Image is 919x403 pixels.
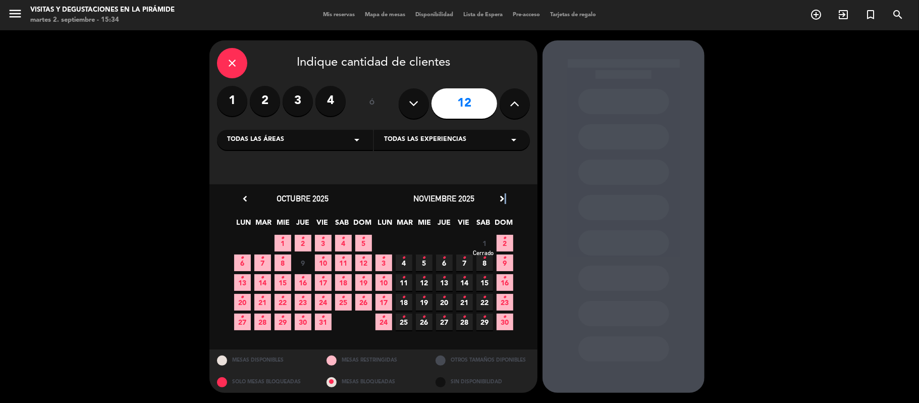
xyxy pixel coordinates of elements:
[315,274,332,291] span: 17
[261,309,264,325] i: •
[476,314,493,330] span: 29
[261,250,264,266] i: •
[422,270,426,286] i: •
[275,255,291,271] span: 8
[321,230,325,246] i: •
[342,289,345,306] i: •
[892,9,904,21] i: search
[397,217,413,233] span: MAR
[428,349,537,371] div: OTROS TAMAÑOS DIPONIBLES
[837,9,849,21] i: exit_to_app
[382,289,386,306] i: •
[463,309,466,325] i: •
[217,86,247,116] label: 1
[476,294,493,311] span: 22
[463,250,466,266] i: •
[315,86,346,116] label: 4
[250,86,280,116] label: 2
[261,289,264,306] i: •
[321,250,325,266] i: •
[295,314,311,330] span: 30
[463,289,466,306] i: •
[508,134,520,146] i: arrow_drop_down
[241,309,244,325] i: •
[497,274,513,291] span: 16
[226,57,238,69] i: close
[281,309,285,325] i: •
[295,255,311,271] span: 9
[319,371,428,393] div: MESAS BLOQUEADAS
[428,371,537,393] div: SIN DISPONIBILIDAD
[503,289,507,306] i: •
[356,86,389,121] div: ó
[458,12,508,18] span: Lista de Espera
[396,294,412,311] span: 18
[436,217,453,233] span: JUE
[275,217,292,233] span: MIE
[275,294,291,311] span: 22
[503,230,507,246] i: •
[255,217,272,233] span: MAR
[295,235,311,251] span: 2
[234,255,251,271] span: 6
[503,250,507,266] i: •
[335,294,352,311] span: 25
[362,250,365,266] i: •
[254,294,271,311] span: 21
[8,6,23,25] button: menu
[355,255,372,271] span: 12
[402,309,406,325] i: •
[335,235,352,251] span: 4
[281,230,285,246] i: •
[209,349,319,371] div: MESAS DISPONIBLES
[377,217,394,233] span: LUN
[443,250,446,266] i: •
[497,193,507,204] i: chevron_right
[497,235,513,251] span: 2
[495,217,512,233] span: DOM
[402,250,406,266] i: •
[314,217,331,233] span: VIE
[375,255,392,271] span: 3
[476,274,493,291] span: 15
[416,217,433,233] span: MIE
[351,134,363,146] i: arrow_drop_down
[396,255,412,271] span: 4
[416,274,433,291] span: 12
[436,274,453,291] span: 13
[422,309,426,325] i: •
[402,270,406,286] i: •
[315,255,332,271] span: 10
[476,235,493,251] span: 1
[396,274,412,291] span: 11
[362,270,365,286] i: •
[436,294,453,311] span: 20
[416,294,433,311] span: 19
[241,289,244,306] i: •
[422,250,426,266] i: •
[281,270,285,286] i: •
[443,270,446,286] i: •
[436,255,453,271] span: 6
[321,270,325,286] i: •
[240,193,250,204] i: chevron_left
[375,294,392,311] span: 17
[335,255,352,271] span: 11
[295,217,311,233] span: JUE
[503,270,507,286] i: •
[473,251,494,255] div: Cerrado
[254,314,271,330] span: 28
[30,5,175,15] div: Visitas y degustaciones en La Pirámide
[281,289,285,306] i: •
[456,217,472,233] span: VIE
[402,289,406,306] i: •
[476,255,493,271] span: 8
[321,309,325,325] i: •
[301,289,305,306] i: •
[416,255,433,271] span: 5
[382,270,386,286] i: •
[456,274,473,291] span: 14
[334,217,351,233] span: SAB
[483,309,486,325] i: •
[410,12,458,18] span: Disponibilidad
